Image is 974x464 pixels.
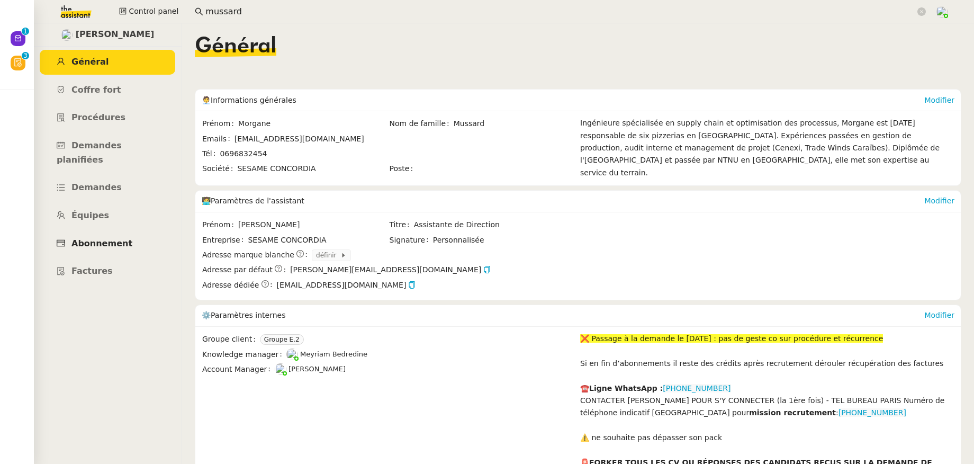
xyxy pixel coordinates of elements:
[390,234,433,246] span: Signature
[202,279,259,291] span: Adresse dédiée
[275,363,286,375] img: users%2FNTfmycKsCFdqp6LX6USf2FmuPJo2%2Favatar%2F16D86256-2126-4AE5-895D-3A0011377F92_1_102_o-remo...
[580,117,954,179] div: Ingénieure spécialisée en supply chain et optimisation des processus, Morgane est [DATE] responsa...
[211,197,304,205] span: Paramètres de l'assistant
[40,50,175,75] a: Général
[390,118,454,130] span: Nom de famille
[40,175,175,200] a: Demandes
[580,432,954,444] div: ⚠️ ne souhaite pas dépasser son pack
[202,118,238,130] span: Prénom
[113,4,185,19] button: Control panel
[663,384,730,392] a: [PHONE_NUMBER]
[22,52,29,59] nz-badge-sup: 3
[202,133,235,145] span: Emails
[61,29,73,41] img: users%2FIRICEYtWuOZgy9bUGBIlDfdl70J2%2Favatar%2Fb71601d1-c386-41cd-958b-f9b5fc102d64
[277,279,416,291] span: [EMAIL_ADDRESS][DOMAIN_NAME]
[248,234,388,246] span: SESAME CONCORDIA
[202,219,238,231] span: Prénom
[71,210,109,220] span: Équipes
[414,219,575,231] span: Assistante de Direction
[235,135,364,143] span: [EMAIL_ADDRESS][DOMAIN_NAME]
[202,264,273,276] span: Adresse par défaut
[205,5,915,19] input: Rechercher
[580,384,663,392] strong: ☎️Ligne WhatsApp :
[71,85,121,95] span: Coffre fort
[40,105,175,130] a: Procédures
[202,333,260,345] span: Groupe client
[924,311,954,319] a: Modifier
[71,266,113,276] span: Factures
[580,395,954,420] div: CONTACTER [PERSON_NAME] POUR S'Y CONNECTER (la 1ère fois) - TEL BUREAU PARIS Numéro de téléphone ...
[202,148,220,160] span: Tél
[238,118,388,130] span: Morgane
[202,234,248,246] span: Entreprise
[71,112,125,122] span: Procédures
[260,334,304,345] nz-tag: Groupe E.2
[202,349,286,361] span: Knowledge manager
[76,28,155,42] span: [PERSON_NAME]
[23,28,28,37] p: 1
[924,96,954,104] a: Modifier
[300,350,367,358] span: Meyriam Bedredine
[316,250,340,261] span: définir
[202,90,924,111] div: 🧑‍💼
[202,363,275,376] span: Account Manager
[40,231,175,256] a: Abonnement
[40,78,175,103] a: Coffre fort
[40,133,175,172] a: Demandes planifiées
[286,349,298,360] img: users%2FaellJyylmXSg4jqeVbanehhyYJm1%2Favatar%2Fprofile-pic%20(4).png
[924,197,954,205] a: Modifier
[202,191,924,212] div: 🧑‍💻
[71,57,109,67] span: Général
[220,149,267,158] span: 0696832454
[202,249,294,261] span: Adresse marque blanche
[580,358,954,370] div: Si en fin d’abonnements il reste des crédits après recrutement dérouler récupération des factures
[23,52,28,61] p: 3
[195,36,276,57] span: Général
[40,203,175,228] a: Équipes
[580,334,883,343] span: ❌﻿ Passage à la demande le [DATE] : pas de geste co sur procédure et récurrence
[838,408,906,417] a: [PHONE_NUMBER]
[454,118,575,130] span: Mussard
[288,365,346,373] span: [PERSON_NAME]
[211,96,296,104] span: Informations générales
[22,28,29,35] nz-badge-sup: 1
[202,163,237,175] span: Société
[749,408,836,417] strong: mission recrutement
[290,264,491,276] span: [PERSON_NAME][EMAIL_ADDRESS][DOMAIN_NAME]
[71,238,132,248] span: Abonnement
[936,6,948,17] img: users%2FNTfmycKsCFdqp6LX6USf2FmuPJo2%2Favatar%2F16D86256-2126-4AE5-895D-3A0011377F92_1_102_o-remo...
[433,234,484,246] span: Personnalisée
[390,219,414,231] span: Titre
[57,140,122,165] span: Demandes planifiées
[202,305,924,326] div: ⚙️
[71,182,122,192] span: Demandes
[211,311,285,319] span: Paramètres internes
[238,219,388,231] span: [PERSON_NAME]
[129,5,178,17] span: Control panel
[390,163,418,175] span: Poste
[237,163,388,175] span: SESAME CONCORDIA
